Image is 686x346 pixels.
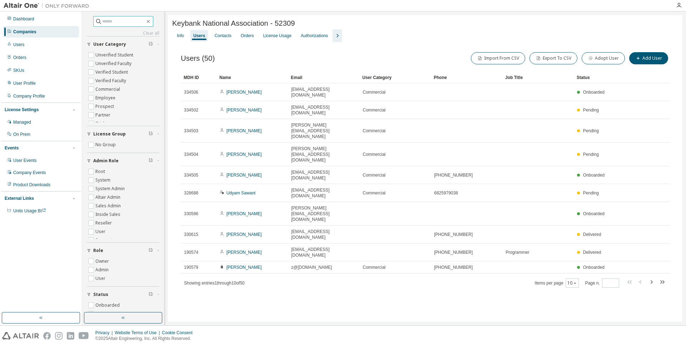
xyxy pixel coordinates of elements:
div: Email [291,72,357,83]
label: Admin [95,266,110,274]
div: User Profile [13,80,36,86]
div: Cookie Consent [162,330,197,336]
label: Root [95,167,106,176]
img: youtube.svg [79,332,89,340]
img: Altair One [4,2,93,9]
span: 334503 [184,128,198,134]
label: Support [95,236,114,244]
div: Job Title [505,72,571,83]
span: z@[DOMAIN_NAME] [291,265,332,270]
p: © 2025 Altair Engineering, Inc. All Rights Reserved. [95,336,197,342]
div: Events [5,145,19,151]
span: Pending [583,108,599,113]
label: Commercial [95,85,121,94]
label: No Group [95,140,117,149]
div: External Links [5,196,34,201]
span: 190574 [184,249,198,255]
span: Clear filter [149,158,153,164]
button: User Category [87,36,159,52]
label: Trial [95,119,106,128]
span: [PHONE_NUMBER] [434,232,473,237]
div: Companies [13,29,36,35]
label: Pending [95,310,114,318]
div: Contacts [214,33,231,39]
span: [EMAIL_ADDRESS][DOMAIN_NAME] [291,86,356,98]
span: Programmer [506,249,530,255]
span: Status [93,292,108,297]
span: 330586 [184,211,198,217]
span: Pending [583,191,599,196]
label: Employee [95,94,117,102]
span: Onboarded [583,173,605,178]
span: [PHONE_NUMBER] [434,172,473,178]
span: Clear filter [149,248,153,253]
a: [PERSON_NAME] [227,265,262,270]
span: Page n. [585,278,619,288]
span: Commercial [363,152,386,157]
a: [PERSON_NAME] [227,211,262,216]
span: Onboarded [583,90,605,95]
label: System Admin [95,184,126,193]
label: Reseller [95,219,113,227]
span: [EMAIL_ADDRESS][DOMAIN_NAME] [291,187,356,199]
div: MDH ID [184,72,214,83]
label: User [95,227,107,236]
button: Admin Role [87,153,159,169]
span: [PERSON_NAME][EMAIL_ADDRESS][DOMAIN_NAME] [291,205,356,222]
div: Orders [241,33,254,39]
span: 334502 [184,107,198,113]
a: [PERSON_NAME] [227,173,262,178]
span: [EMAIL_ADDRESS][DOMAIN_NAME] [291,169,356,181]
button: Adopt User [582,52,625,64]
img: altair_logo.svg [2,332,39,340]
span: Showing entries 1 through 10 of 50 [184,281,245,286]
button: Add User [629,52,668,64]
label: System [95,176,112,184]
label: User [95,274,107,283]
span: Commercial [363,172,386,178]
span: Items per page [535,278,579,288]
div: SKUs [13,68,24,73]
span: 334506 [184,89,198,95]
span: [EMAIL_ADDRESS][DOMAIN_NAME] [291,229,356,240]
div: Status [577,72,627,83]
span: Pending [583,152,599,157]
a: Clear all [87,30,159,36]
span: Users (50) [181,54,215,63]
a: [PERSON_NAME] [227,90,262,95]
span: Delivered [583,232,601,237]
div: Website Terms of Use [115,330,162,336]
span: Keybank National Association - 52309 [172,19,295,28]
span: Onboarded [583,211,605,216]
span: Admin Role [93,158,119,164]
label: Verified Faculty [95,76,128,85]
button: Import From CSV [471,52,525,64]
span: 328688 [184,190,198,196]
a: [PERSON_NAME] [227,152,262,157]
button: Role [87,243,159,258]
span: [PHONE_NUMBER] [434,249,473,255]
span: [PERSON_NAME][EMAIL_ADDRESS][DOMAIN_NAME] [291,146,356,163]
div: Orders [13,55,26,60]
span: Onboarded [583,265,605,270]
div: Company Profile [13,93,45,99]
label: Inside Sales [95,210,122,219]
span: 330615 [184,232,198,237]
img: instagram.svg [55,332,63,340]
span: 334504 [184,152,198,157]
button: License Group [87,126,159,142]
span: 190579 [184,265,198,270]
span: [PERSON_NAME][EMAIL_ADDRESS][DOMAIN_NAME] [291,122,356,139]
div: Name [219,72,285,83]
label: Unverified Faculty [95,59,133,68]
div: Phone [434,72,499,83]
div: Dashboard [13,16,34,22]
span: 6825979038 [434,190,458,196]
div: Company Events [13,170,46,176]
label: Sales Admin [95,202,122,210]
span: Clear filter [149,41,153,47]
span: Units Usage BI [13,208,46,213]
span: Commercial [363,190,386,196]
div: Privacy [95,330,115,336]
label: Prospect [95,102,115,111]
